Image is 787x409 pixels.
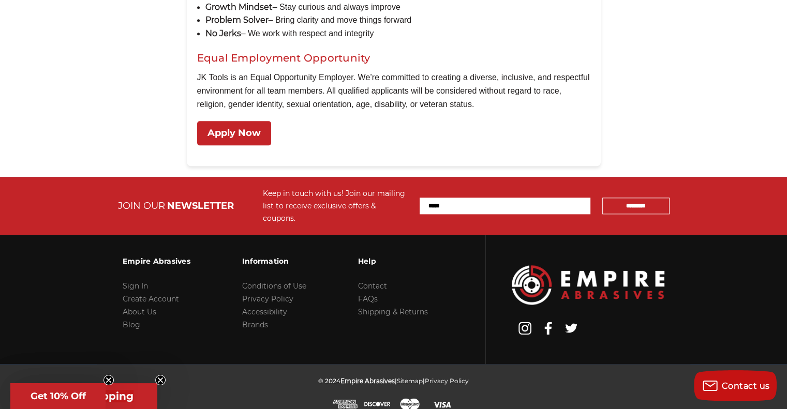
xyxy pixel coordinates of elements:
[205,28,241,38] strong: No Jerks
[10,383,106,409] div: Get 10% OffClose teaser
[694,370,777,401] button: Contact us
[155,375,166,385] button: Close teaser
[118,200,165,211] span: JOIN OUR
[358,294,378,304] a: FAQs
[123,307,156,316] a: About Us
[205,2,273,12] strong: Growth Mindset
[358,281,387,291] a: Contact
[103,375,114,385] button: Close teaser
[205,13,590,27] li: – Bring clarity and move things forward
[10,383,157,409] div: Get Free ShippingClose teaser
[123,294,179,304] a: Create Account
[358,250,428,272] h3: Help
[318,374,469,387] p: © 2024 | |
[197,50,590,66] h2: Equal Employment Opportunity
[242,250,306,272] h3: Information
[197,121,271,145] a: Apply Now
[197,71,590,111] p: JK Tools is an Equal Opportunity Employer. We’re committed to creating a diverse, inclusive, and ...
[263,187,409,224] div: Keep in touch with us! Join our mailing list to receive exclusive offers & coupons.
[31,390,86,402] span: Get 10% Off
[123,320,140,329] a: Blog
[358,307,428,316] a: Shipping & Returns
[722,381,770,391] span: Contact us
[397,377,423,385] a: Sitemap
[205,1,590,14] li: – Stay curious and always improve
[123,281,148,291] a: Sign In
[205,15,269,25] strong: Problem Solver
[242,294,293,304] a: Privacy Policy
[242,281,306,291] a: Conditions of Use
[205,27,590,40] li: – We work with respect and integrity
[425,377,469,385] a: Privacy Policy
[340,377,395,385] span: Empire Abrasives
[242,307,287,316] a: Accessibility
[123,250,190,272] h3: Empire Abrasives
[242,320,268,329] a: Brands
[512,265,664,305] img: Empire Abrasives Logo Image
[167,200,234,211] span: NEWSLETTER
